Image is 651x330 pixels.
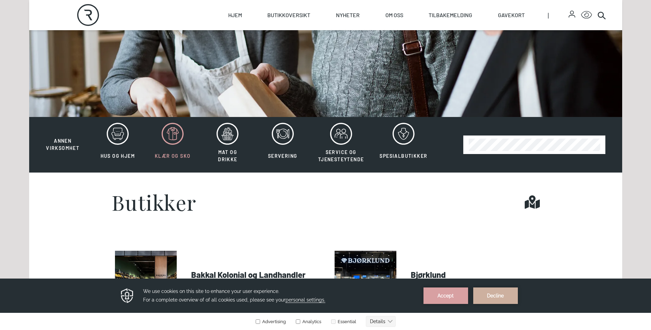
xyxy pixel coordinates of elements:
button: Mat og drikke [201,122,254,167]
h1: Butikker [112,192,197,212]
button: Servering [256,122,310,167]
label: Analytics [294,40,321,46]
button: Accept [423,9,468,25]
input: Analytics [296,41,300,45]
button: Spesialbutikker [372,122,434,167]
span: Hus og hjem [101,153,135,159]
text: Details [370,40,385,46]
input: Advertising [256,41,260,45]
input: Essential [331,41,336,45]
span: Service og tjenesteytende [318,149,364,162]
span: Annen virksomhet [46,138,79,151]
span: personal settings. [286,19,325,24]
button: Details [366,37,396,48]
button: Klær og sko [146,122,199,167]
img: Privacy reminder [120,9,135,25]
button: Hus og hjem [91,122,144,167]
span: Servering [268,153,298,159]
span: Klær og sko [155,153,190,159]
button: Decline [473,9,518,25]
h3: We use cookies on this site to enhance your user experience. For a complete overview of of all co... [143,9,415,26]
label: Advertising [255,40,286,46]
span: Mat og drikke [218,149,237,162]
button: Open Accessibility Menu [581,10,592,21]
button: Service og tjenesteytende [311,122,371,167]
label: Essential [330,40,356,46]
button: Annen virksomhet [36,122,90,152]
span: Spesialbutikker [380,153,427,159]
